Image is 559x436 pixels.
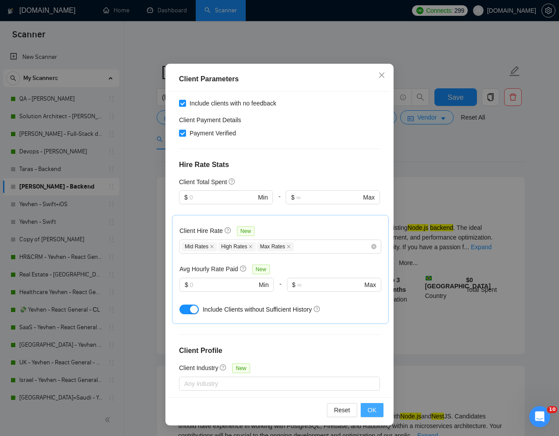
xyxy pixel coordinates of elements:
[190,280,257,290] input: 0
[203,306,312,313] span: Include Clients without Sufficient History
[291,193,294,202] span: $
[179,160,380,170] h4: Hire Rate Stats
[361,403,383,417] button: OK
[240,265,247,272] span: question-circle
[365,280,376,290] span: Max
[179,363,218,373] h5: Client Industry
[220,364,227,371] span: question-circle
[547,406,557,413] span: 10
[327,403,357,417] button: Reset
[296,193,361,202] input: ∞
[190,193,256,202] input: 0
[529,406,550,427] iframe: Intercom live chat
[232,363,250,373] span: New
[210,244,214,249] span: close
[179,264,238,274] h5: Avg Hourly Rate Paid
[237,226,254,236] span: New
[292,280,296,290] span: $
[179,115,241,125] h4: Client Payment Details
[186,98,280,108] span: Include clients with no feedback
[273,190,286,215] div: -
[368,405,376,415] span: OK
[378,72,385,79] span: close
[297,280,362,290] input: ∞
[186,128,240,138] span: Payment Verified
[229,178,236,185] span: question-circle
[218,242,256,251] span: High Rates
[259,280,269,290] span: Min
[179,226,223,236] h5: Client Hire Rate
[248,244,253,249] span: close
[185,280,188,290] span: $
[287,244,291,249] span: close
[258,193,268,202] span: Min
[334,405,350,415] span: Reset
[370,64,394,87] button: Close
[252,265,270,274] span: New
[363,193,375,202] span: Max
[314,305,321,312] span: question-circle
[371,244,376,249] span: close-circle
[184,193,188,202] span: $
[179,345,380,356] h4: Client Profile
[225,227,232,234] span: question-circle
[182,242,217,251] span: Mid Rates
[257,242,294,251] span: Max Rates
[179,74,380,84] div: Client Parameters
[274,278,287,302] div: -
[179,177,227,187] h5: Client Total Spent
